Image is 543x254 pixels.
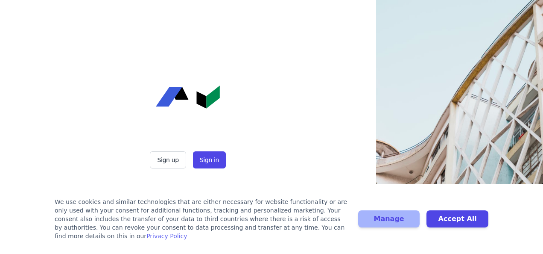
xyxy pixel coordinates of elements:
[150,151,186,168] button: Sign up
[426,210,488,227] button: Accept All
[146,233,187,239] a: Privacy Policy
[55,198,348,240] div: We use cookies and similar technologies that are either necessary for website functionality or ar...
[358,210,420,227] button: Manage
[156,86,220,109] img: Concular
[193,151,226,168] button: Sign in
